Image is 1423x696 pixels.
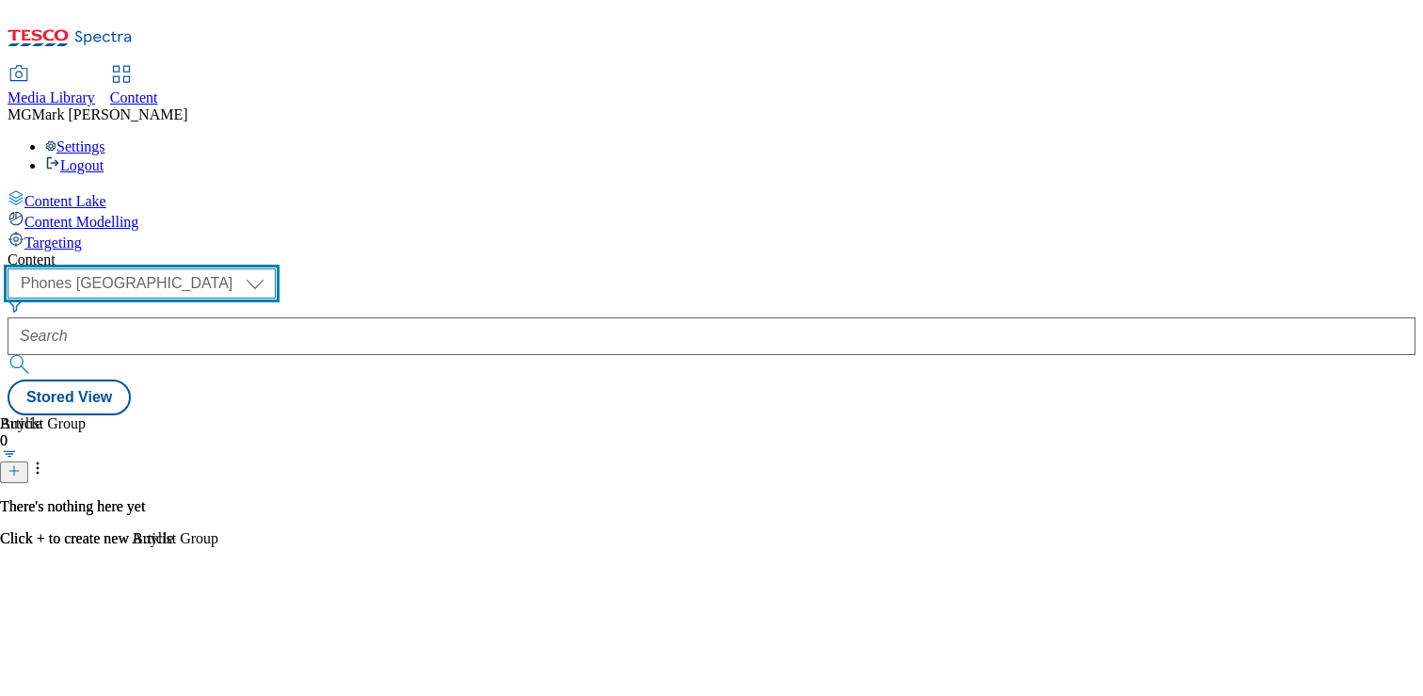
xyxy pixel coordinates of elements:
[110,89,158,105] span: Content
[45,157,104,173] a: Logout
[8,380,131,415] button: Stored View
[8,189,1415,210] a: Content Lake
[45,138,105,154] a: Settings
[24,193,106,209] span: Content Lake
[32,106,188,122] span: Mark [PERSON_NAME]
[8,231,1415,251] a: Targeting
[8,317,1415,355] input: Search
[8,251,1415,268] div: Content
[24,214,138,230] span: Content Modelling
[8,299,23,314] svg: Search Filters
[8,106,32,122] span: MG
[8,67,95,106] a: Media Library
[110,67,158,106] a: Content
[24,235,82,251] span: Targeting
[8,89,95,105] span: Media Library
[8,210,1415,231] a: Content Modelling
